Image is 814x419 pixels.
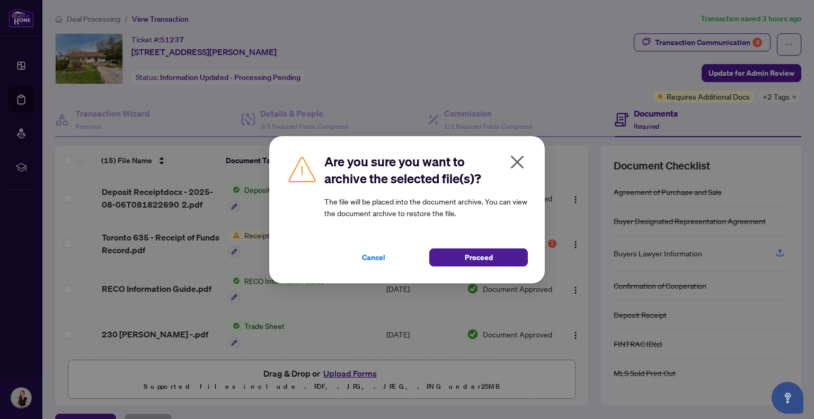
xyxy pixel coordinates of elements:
article: The file will be placed into the document archive. You can view the document archive to restore t... [324,195,528,219]
button: Proceed [429,248,528,266]
span: Proceed [465,249,493,266]
span: close [509,154,526,171]
button: Open asap [772,382,803,414]
button: Cancel [324,248,423,266]
h2: Are you sure you want to archive the selected file(s)? [324,153,528,187]
span: Cancel [362,249,385,266]
img: Caution Icon [286,153,318,185]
